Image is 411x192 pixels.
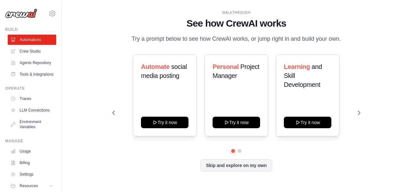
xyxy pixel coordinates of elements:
a: Crew Studio [8,46,56,56]
h1: See how CrewAI works [112,18,360,29]
div: Manage [5,138,56,144]
span: social media posting [141,63,187,79]
span: and Skill Development [284,63,322,88]
div: Build [5,27,56,32]
button: Try it now [213,117,260,128]
a: Usage [8,146,56,156]
a: Environment Variables [8,117,56,132]
a: LLM Connections [8,105,56,115]
div: WALKTHROUGH [112,10,360,15]
span: Personal [213,63,239,70]
a: Automations [8,35,56,45]
a: Billing [8,158,56,168]
a: Traces [8,94,56,104]
iframe: Chat Widget [379,161,411,192]
span: Resources [20,183,38,188]
button: Skip and explore on my own [200,159,272,171]
span: Learning [284,63,310,70]
img: Logo [5,9,37,18]
span: Automate [141,63,170,70]
button: Try it now [141,117,188,128]
span: Project Manager [213,63,259,79]
button: Resources [8,181,56,191]
div: Operate [5,86,56,91]
p: Try a prompt below to see how CrewAI works, or jump right in and build your own. [128,34,344,44]
a: Settings [8,169,56,179]
a: Agents Repository [8,58,56,68]
a: Tools & Integrations [8,69,56,79]
button: Try it now [284,117,331,128]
